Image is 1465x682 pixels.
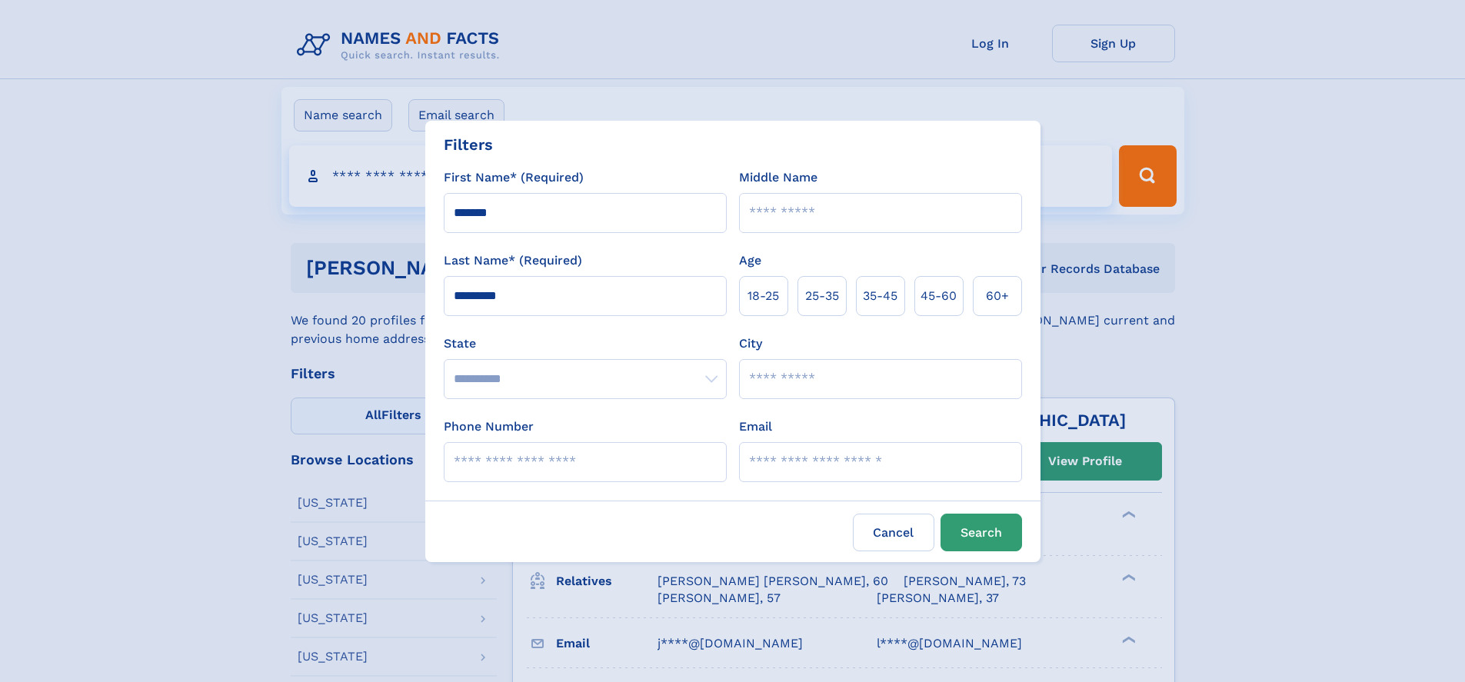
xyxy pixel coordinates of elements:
label: Age [739,251,761,270]
label: First Name* (Required) [444,168,584,187]
span: 35‑45 [863,287,897,305]
label: Email [739,418,772,436]
span: 45‑60 [921,287,957,305]
label: Last Name* (Required) [444,251,582,270]
label: Cancel [853,514,934,551]
div: Filters [444,133,493,156]
label: City [739,334,762,353]
label: State [444,334,727,353]
button: Search [941,514,1022,551]
label: Phone Number [444,418,534,436]
span: 25‑35 [805,287,839,305]
span: 60+ [986,287,1009,305]
span: 18‑25 [747,287,779,305]
label: Middle Name [739,168,817,187]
